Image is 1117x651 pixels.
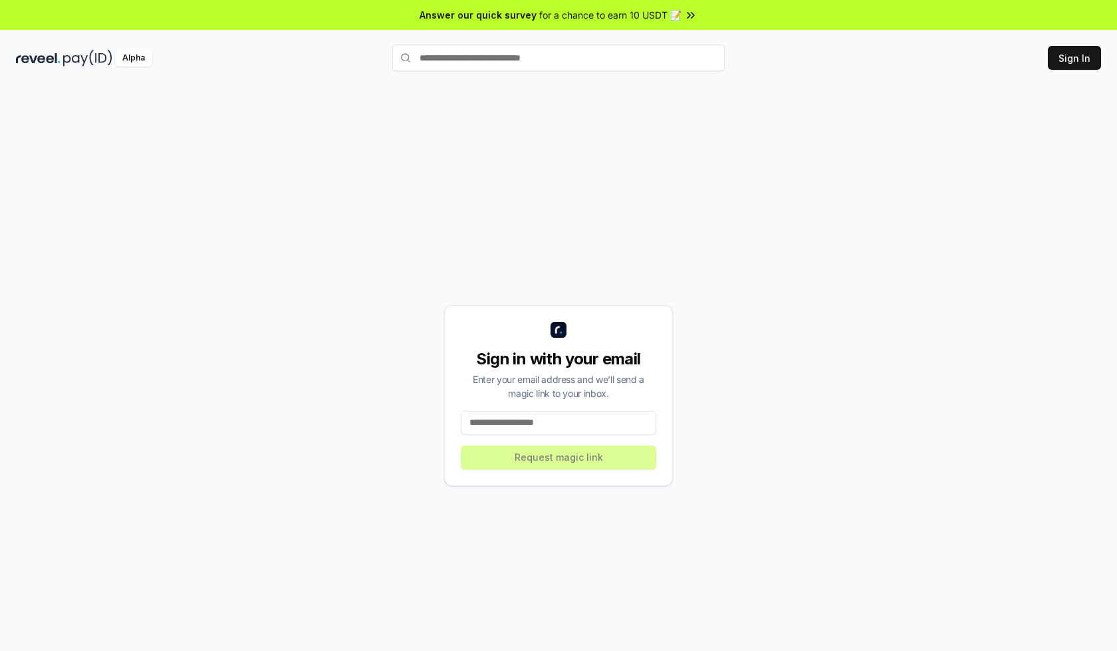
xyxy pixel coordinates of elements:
[1048,46,1101,70] button: Sign In
[115,50,152,66] div: Alpha
[420,8,537,22] span: Answer our quick survey
[461,348,656,370] div: Sign in with your email
[461,372,656,400] div: Enter your email address and we’ll send a magic link to your inbox.
[551,322,566,338] img: logo_small
[63,50,112,66] img: pay_id
[539,8,682,22] span: for a chance to earn 10 USDT 📝
[16,50,61,66] img: reveel_dark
